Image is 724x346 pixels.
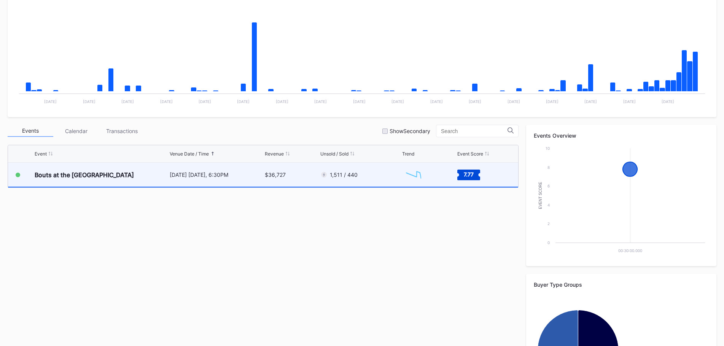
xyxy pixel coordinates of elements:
text: [DATE] [314,99,327,104]
div: Trend [402,151,414,157]
text: [DATE] [199,99,211,104]
text: 7.77 [464,171,474,177]
div: Venue Date / Time [170,151,209,157]
div: Events Overview [534,132,709,139]
text: [DATE] [546,99,559,104]
text: [DATE] [121,99,134,104]
text: [DATE] [160,99,173,104]
text: [DATE] [584,99,597,104]
div: Event Score [457,151,483,157]
text: 0 [547,240,550,245]
svg: Chart title [534,144,709,259]
text: [DATE] [430,99,443,104]
div: Calendar [53,125,99,137]
text: Event Score [538,182,543,209]
div: $36,727 [265,171,286,178]
text: [DATE] [44,99,57,104]
text: 8 [547,165,550,170]
div: [DATE] [DATE], 6:30PM [170,171,263,178]
div: Show Secondary [390,128,430,134]
text: 00:30:00.000 [618,248,642,253]
text: [DATE] [276,99,288,104]
div: Transactions [99,125,145,137]
text: [DATE] [662,99,674,104]
text: [DATE] [237,99,250,104]
div: Event [35,151,47,157]
div: Events [8,125,53,137]
div: Revenue [265,151,284,157]
text: 10 [546,146,550,151]
input: Search [441,128,508,134]
text: [DATE] [623,99,636,104]
text: 4 [547,203,550,207]
div: Unsold / Sold [320,151,348,157]
text: 6 [547,184,550,188]
svg: Chart title [402,165,425,184]
text: [DATE] [391,99,404,104]
div: Bouts at the [GEOGRAPHIC_DATA] [35,171,134,179]
text: [DATE] [508,99,520,104]
text: [DATE] [353,99,366,104]
text: [DATE] [469,99,481,104]
div: 1,511 / 440 [330,171,358,178]
div: Buyer Type Groups [534,281,709,288]
text: 2 [547,221,550,226]
text: [DATE] [83,99,95,104]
